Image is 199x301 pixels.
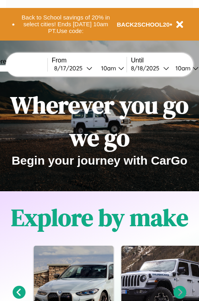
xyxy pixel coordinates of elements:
button: 10am [95,64,127,72]
button: Back to School savings of 20% in select cities! Ends [DATE] 10am PT.Use code: [15,12,117,37]
div: 8 / 18 / 2025 [131,64,163,72]
b: BACK2SCHOOL20 [117,21,170,28]
h1: Explore by make [11,201,188,234]
div: 8 / 17 / 2025 [54,64,86,72]
div: 10am [172,64,193,72]
label: From [52,57,127,64]
div: 10am [97,64,118,72]
button: 8/17/2025 [52,64,95,72]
